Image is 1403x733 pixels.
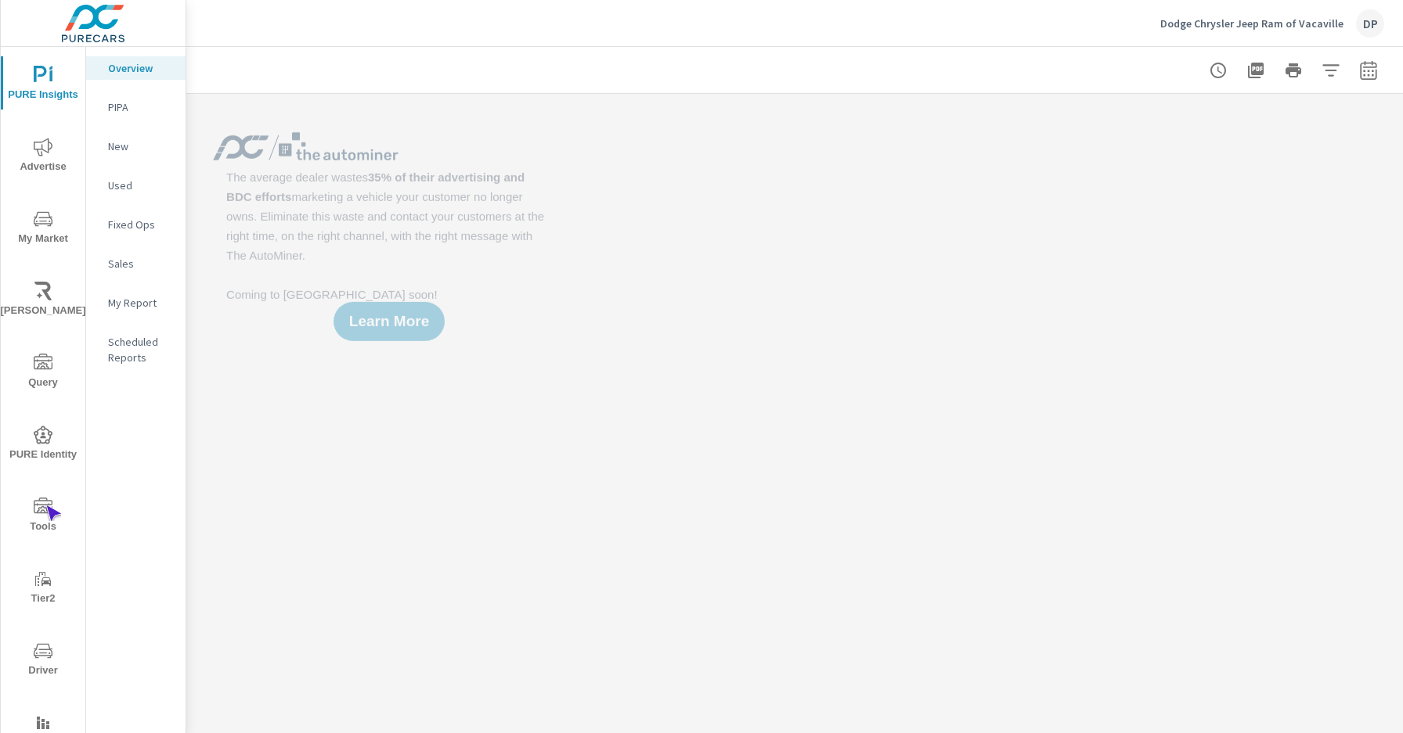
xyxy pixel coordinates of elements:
button: Print Report [1278,55,1309,86]
button: Learn More [334,302,445,341]
button: Apply Filters [1315,55,1347,86]
button: Select Date Range [1353,55,1384,86]
p: Overview [108,60,173,76]
p: My Report [108,295,173,311]
p: PIPA [108,99,173,115]
p: Sales [108,256,173,271]
span: Learn More [349,314,429,329]
button: "Export Report to PDF" [1240,55,1271,86]
div: Overview [86,56,186,80]
p: Used [108,178,173,193]
p: Dodge Chrysler Jeep Ram of Vacaville [1160,16,1343,31]
span: [PERSON_NAME] [5,282,81,320]
div: Scheduled Reports [86,330,186,369]
div: PIPA [86,95,186,119]
span: Driver [5,641,81,680]
span: PURE Identity [5,426,81,464]
p: Fixed Ops [108,217,173,232]
p: New [108,138,173,154]
span: My Market [5,210,81,248]
span: Query [5,354,81,392]
span: Advertise [5,138,81,176]
span: Tier2 [5,570,81,608]
span: Tools [5,498,81,536]
div: Fixed Ops [86,213,186,236]
div: Used [86,174,186,197]
div: New [86,135,186,158]
div: My Report [86,291,186,314]
p: Scheduled Reports [108,334,173,365]
div: Sales [86,252,186,275]
div: DP [1356,9,1384,38]
span: PURE Insights [5,66,81,104]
